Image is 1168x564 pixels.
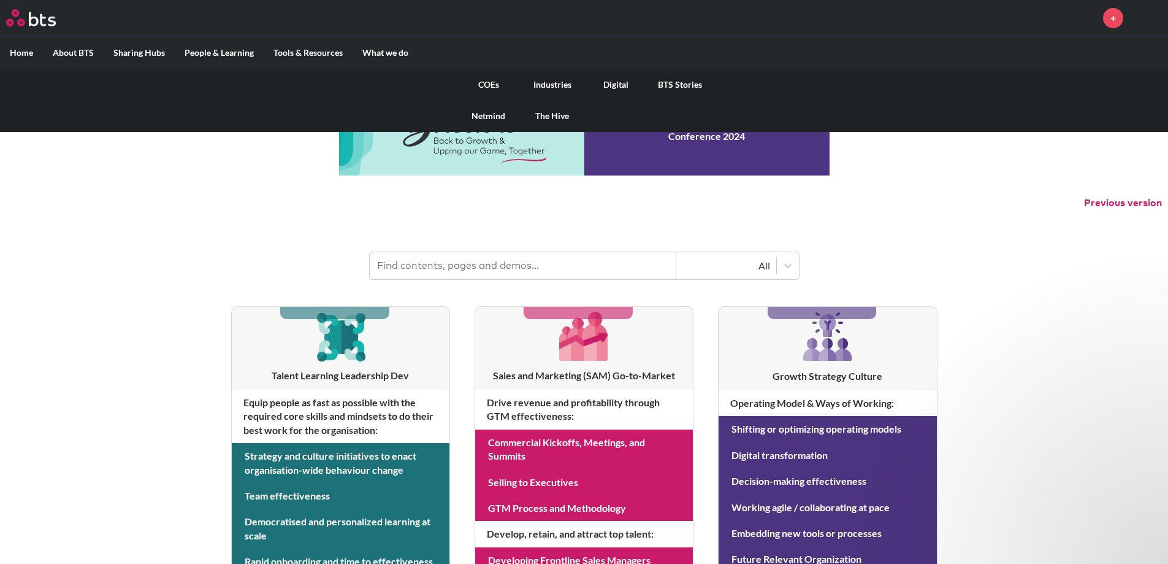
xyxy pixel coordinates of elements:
iframe: Intercom live chat [1126,522,1156,552]
img: BTS Logo [6,9,56,26]
img: [object Object] [311,307,370,365]
label: About BTS [43,37,104,69]
h4: Equip people as fast as possible with the required core skills and mindsets to do their best work... [232,390,449,443]
img: [object Object] [798,307,857,366]
input: Find contents, pages and demos... [370,252,676,279]
h4: Drive revenue and profitability through GTM effectiveness : [475,390,693,430]
h4: Develop, retain, and attract top talent : [475,521,693,547]
h3: Growth Strategy Culture [719,369,936,383]
h4: Operating Model & Ways of Working : [719,390,936,416]
img: [object Object] [555,307,613,365]
label: Tools & Resources [264,37,353,69]
button: Previous version [1084,196,1162,210]
h3: Sales and Marketing (SAM) Go-to-Market [475,369,693,382]
div: All [682,259,770,272]
a: Profile [1132,3,1162,33]
img: Angela Richards [1132,3,1162,33]
iframe: Intercom notifications message [923,313,1168,531]
h3: Talent Learning Leadership Dev [232,369,449,382]
a: Go home [6,9,78,26]
label: Sharing Hubs [104,37,175,69]
a: + [1103,8,1123,28]
label: People & Learning [175,37,264,69]
label: What we do [353,37,418,69]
